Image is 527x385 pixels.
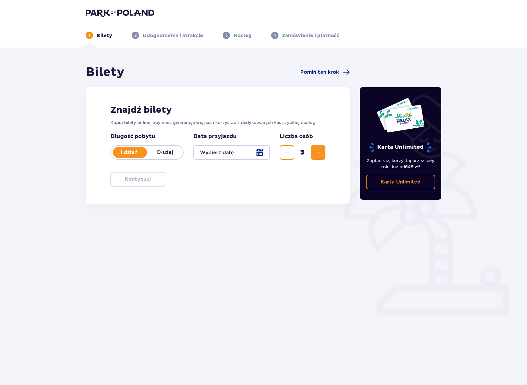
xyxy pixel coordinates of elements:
[111,149,147,156] p: 1 dzień
[143,32,203,39] p: Udogodnienia i atrakcje
[110,119,325,126] p: Kupuj bilety online, aby mieć gwarancję wejścia i korzystać z dedykowanych kas szybkiej obsługi.
[97,32,112,39] p: Bilety
[89,33,90,38] p: 1
[271,32,339,39] div: 4Zamówienie i płatność
[193,133,237,140] p: Data przyjazdu
[225,33,228,38] p: 3
[134,33,137,38] p: 2
[280,145,294,160] button: Zmniejsz
[311,145,325,160] button: Zwiększ
[405,164,419,169] span: 649 zł
[369,142,432,153] p: Karta Unlimited
[300,69,339,76] span: Pomiń ten krok
[110,104,325,116] h2: Znajdź bilety
[296,148,310,157] span: 3
[86,32,112,39] div: 1Bilety
[110,172,165,187] button: Kontynuuj
[125,176,151,183] p: Kontynuuj
[147,149,183,156] p: Dłużej
[110,133,184,140] p: Długość pobytu
[366,175,436,189] a: Karta Unlimited
[223,32,252,39] div: 3Nocleg
[282,32,339,39] p: Zamówienie i płatność
[280,133,313,140] p: Liczba osób
[274,33,276,38] p: 4
[234,32,252,39] p: Nocleg
[86,9,154,17] img: Park of Poland logo
[376,98,425,133] img: Dwie karty całoroczne do Suntago z napisem 'UNLIMITED RELAX', na białym tle z tropikalnymi liśćmi...
[366,158,436,170] p: Zapłać raz, korzystaj przez cały rok. Już od !
[86,65,124,80] h1: Bilety
[381,179,421,185] p: Karta Unlimited
[300,69,350,76] a: Pomiń ten krok
[132,32,203,39] div: 2Udogodnienia i atrakcje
